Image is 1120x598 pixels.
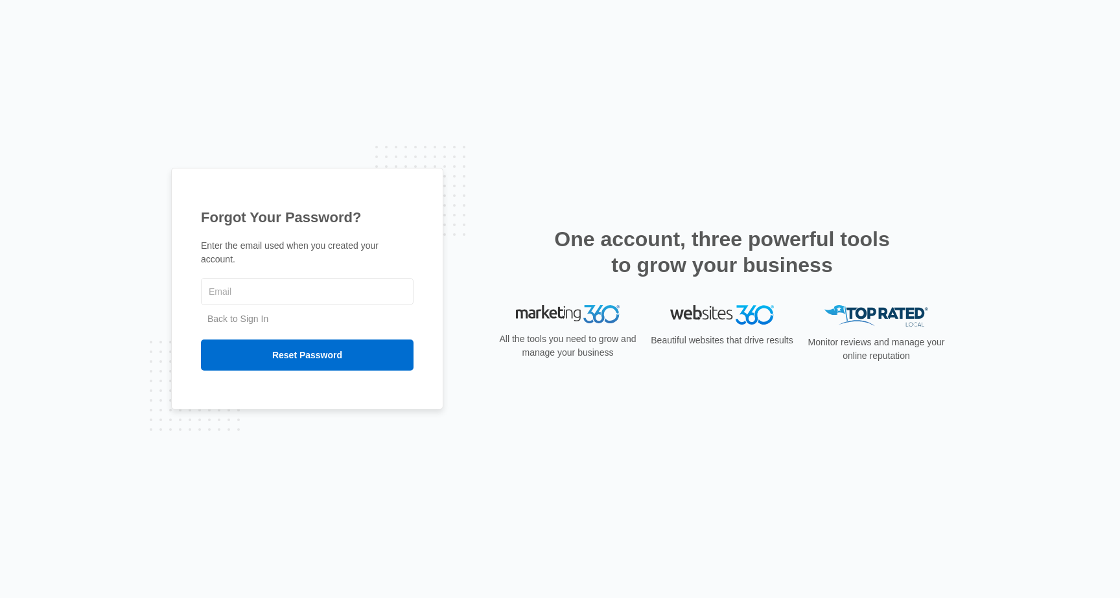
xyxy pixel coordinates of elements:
[201,239,414,266] p: Enter the email used when you created your account.
[201,207,414,228] h1: Forgot Your Password?
[670,305,774,324] img: Websites 360
[201,278,414,305] input: Email
[649,334,795,347] p: Beautiful websites that drive results
[550,226,894,278] h2: One account, three powerful tools to grow your business
[495,332,640,360] p: All the tools you need to grow and manage your business
[824,305,928,327] img: Top Rated Local
[207,314,268,324] a: Back to Sign In
[516,305,620,323] img: Marketing 360
[201,339,414,371] input: Reset Password
[804,336,949,363] p: Monitor reviews and manage your online reputation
